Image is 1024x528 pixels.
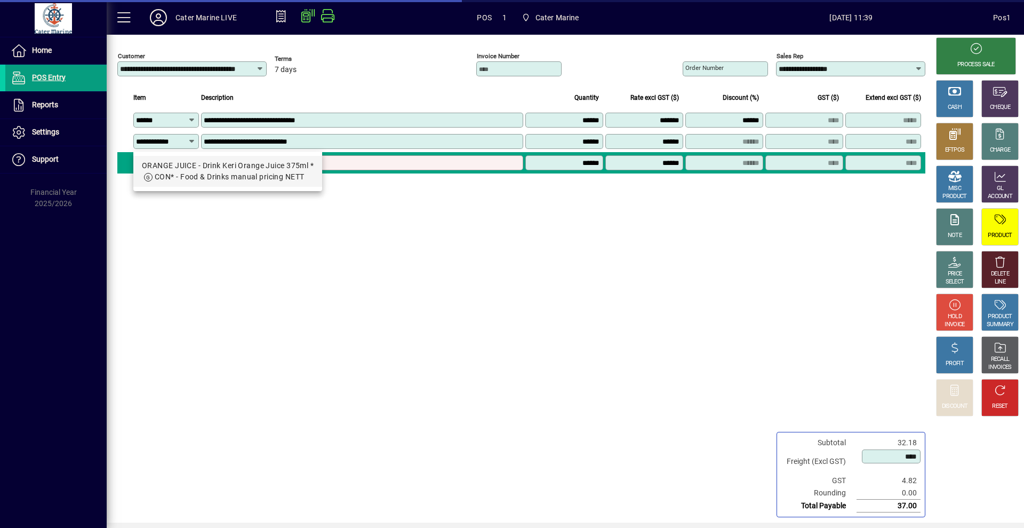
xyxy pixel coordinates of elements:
[945,146,965,154] div: EFTPOS
[502,9,507,26] span: 1
[777,52,803,60] mat-label: Sales rep
[995,278,1005,286] div: LINE
[942,403,967,411] div: DISCOUNT
[118,52,145,60] mat-label: Customer
[275,66,297,74] span: 7 days
[957,61,995,69] div: PROCESS SALE
[723,92,759,104] span: Discount (%)
[857,475,921,487] td: 4.82
[574,92,599,104] span: Quantity
[987,321,1013,329] div: SUMMARY
[990,104,1010,112] div: CHEQUE
[781,437,857,449] td: Subtotal
[945,321,964,329] div: INVOICE
[993,9,1011,26] div: Pos1
[857,487,921,500] td: 0.00
[5,146,107,173] a: Support
[5,37,107,64] a: Home
[990,146,1011,154] div: CHARGE
[155,172,305,181] span: CON* - Food & Drinks manual pricing NETT
[201,92,234,104] span: Description
[997,185,1004,193] div: GL
[948,232,962,240] div: NOTE
[133,92,146,104] span: Item
[141,8,175,27] button: Profile
[781,500,857,513] td: Total Payable
[709,9,994,26] span: [DATE] 11:39
[988,193,1012,201] div: ACCOUNT
[517,8,583,27] span: Cater Marine
[866,92,921,104] span: Extend excl GST ($)
[992,403,1008,411] div: RESET
[946,278,964,286] div: SELECT
[275,56,339,62] span: Terms
[477,52,519,60] mat-label: Invoice number
[946,360,964,368] div: PROFIT
[32,73,66,82] span: POS Entry
[685,64,724,72] mat-label: Order number
[988,232,1012,240] div: PRODUCT
[988,313,1012,321] div: PRODUCT
[32,155,59,163] span: Support
[142,160,314,171] div: ORANGE JUICE - Drink Keri Orange Juice 375ml *
[781,475,857,487] td: GST
[477,9,492,26] span: POS
[32,46,52,54] span: Home
[948,313,962,321] div: HOLD
[781,487,857,500] td: Rounding
[781,449,857,475] td: Freight (Excl GST)
[857,500,921,513] td: 37.00
[818,92,839,104] span: GST ($)
[5,119,107,146] a: Settings
[175,9,237,26] div: Cater Marine LIVE
[948,270,962,278] div: PRICE
[942,193,966,201] div: PRODUCT
[535,9,579,26] span: Cater Marine
[948,104,962,112] div: CASH
[5,92,107,119] a: Reports
[32,128,59,136] span: Settings
[857,437,921,449] td: 32.18
[630,92,679,104] span: Rate excl GST ($)
[133,156,322,187] mat-option: ORANGE JUICE - Drink Keri Orange Juice 375ml *
[988,364,1011,372] div: INVOICES
[32,100,58,109] span: Reports
[991,270,1009,278] div: DELETE
[991,356,1010,364] div: RECALL
[948,185,961,193] div: MISC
